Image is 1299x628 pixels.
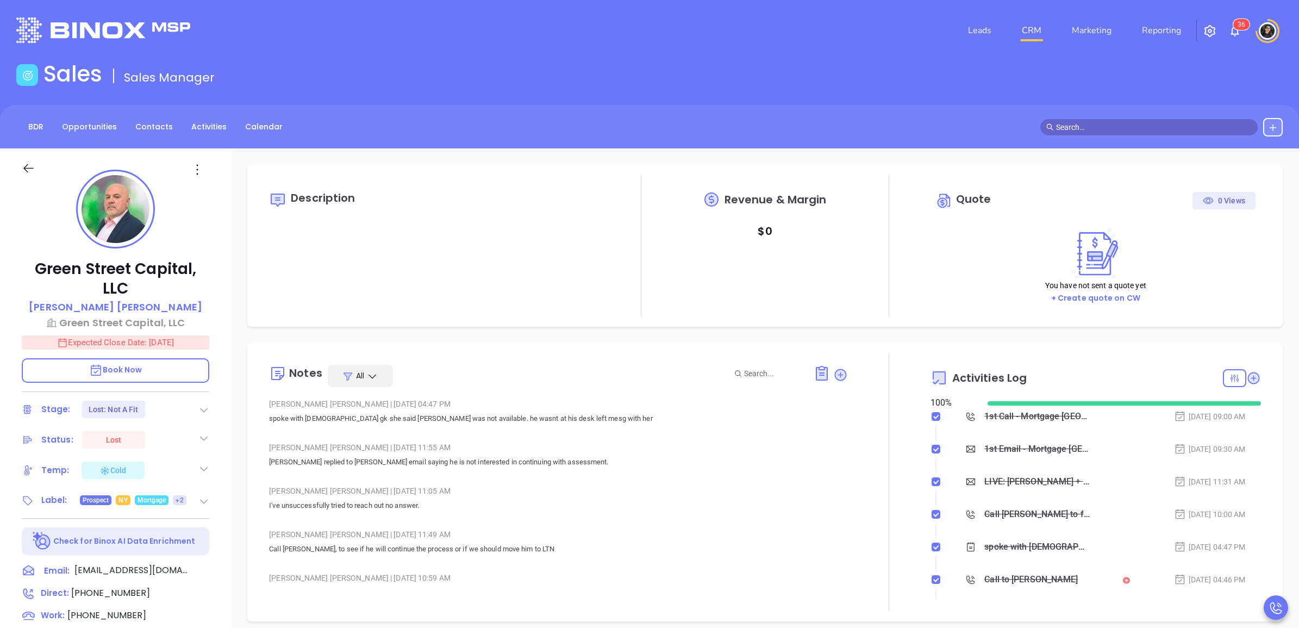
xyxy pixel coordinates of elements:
[1067,20,1116,41] a: Marketing
[984,408,1090,425] div: 1st Call - Mortgage [GEOGRAPHIC_DATA]
[67,609,146,621] span: [PHONE_NUMBER]
[22,315,209,330] a: Green Street Capital, LLC
[1174,574,1246,586] div: [DATE] 04:46 PM
[984,441,1090,457] div: 1st Email - Mortgage [GEOGRAPHIC_DATA]
[185,118,233,136] a: Activities
[138,494,166,506] span: Mortgage
[41,432,73,448] div: Status:
[71,587,150,599] span: [PHONE_NUMBER]
[239,118,289,136] a: Calendar
[269,526,847,543] div: [PERSON_NAME] [PERSON_NAME] [DATE] 11:49 AM
[1174,411,1246,422] div: [DATE] 09:00 AM
[269,456,847,469] p: [PERSON_NAME] replied to [PERSON_NAME] email saying he is not interested in continuing with asses...
[83,494,109,506] span: Prospect
[1238,21,1241,28] span: 3
[269,570,847,586] div: [PERSON_NAME] [PERSON_NAME] [DATE] 10:59 AM
[269,499,847,512] p: I've unsuccessfully tried to reach out no answer.
[390,443,392,452] span: |
[41,610,65,621] span: Work:
[269,543,847,556] p: Call [PERSON_NAME], to see if he will continue the process or if we should move him to LTN
[74,564,189,577] span: [EMAIL_ADDRESS][DOMAIN_NAME]
[22,118,50,136] a: BDR
[1203,24,1216,38] img: iconSetting
[44,564,70,578] span: Email:
[930,396,975,409] div: 100 %
[1203,192,1245,209] div: 0 Views
[82,175,149,243] img: profile-user
[269,439,847,456] div: [PERSON_NAME] [PERSON_NAME] [DATE] 11:55 AM
[41,462,70,478] div: Temp:
[1048,292,1144,304] button: + Create quote on CW
[744,368,802,380] input: Search...
[89,401,139,418] div: Lost: Not A Fit
[22,259,209,299] p: Green Street Capital, LLC
[118,494,127,506] span: NY
[725,194,827,205] span: Revenue & Margin
[29,300,202,315] a: [PERSON_NAME] [PERSON_NAME]
[53,536,195,547] p: Check for Binox AI Data Enrichment
[1066,228,1125,279] img: Create on CWSell
[956,191,991,207] span: Quote
[1046,123,1054,131] span: search
[16,17,190,43] img: logo
[936,192,953,209] img: Circle dollar
[984,539,1090,555] div: spoke with [DEMOGRAPHIC_DATA] gk she said [PERSON_NAME] was not available. he wasnt at his desk l...
[1138,20,1185,41] a: Reporting
[1174,541,1246,553] div: [DATE] 04:47 PM
[43,61,102,87] h1: Sales
[984,571,1078,588] div: Call to [PERSON_NAME]
[952,372,1027,383] span: Activities Log
[984,474,1090,490] div: LIVE: [PERSON_NAME] + [PERSON_NAME] on The True Cost of a Data Breach
[289,368,322,378] div: Notes
[41,401,71,418] div: Stage:
[269,412,847,425] p: spoke with [DEMOGRAPHIC_DATA] gk she said [PERSON_NAME] was not available. he wasnt at his desk l...
[390,530,392,539] span: |
[1233,19,1250,30] sup: 36
[124,69,215,86] span: Sales Manager
[33,532,52,551] img: Ai-Enrich-DaqCidB-.svg
[1045,279,1146,291] p: You have not sent a quote yet
[99,464,126,477] div: Cold
[176,494,183,506] span: +2
[291,190,355,206] span: Description
[269,483,847,499] div: [PERSON_NAME] [PERSON_NAME] [DATE] 11:05 AM
[41,492,67,508] div: Label:
[129,118,179,136] a: Contacts
[1174,508,1246,520] div: [DATE] 10:00 AM
[984,506,1090,523] div: Call [PERSON_NAME] to follow up
[22,335,209,350] p: Expected Close Date: [DATE]
[1259,22,1276,40] img: user
[390,574,392,582] span: |
[106,431,121,449] div: Lost
[964,20,996,41] a: Leads
[390,487,392,495] span: |
[390,400,392,408] span: |
[55,118,123,136] a: Opportunities
[1174,476,1246,488] div: [DATE] 11:31 AM
[41,587,69,599] span: Direct :
[1017,20,1046,41] a: CRM
[1228,24,1241,38] img: iconNotification
[1051,293,1140,303] a: + Create quote on CW
[1174,443,1246,455] div: [DATE] 09:30 AM
[1241,21,1245,28] span: 6
[89,364,142,375] span: Book Now
[29,300,202,314] p: [PERSON_NAME] [PERSON_NAME]
[758,221,772,241] p: $ 0
[269,396,847,412] div: [PERSON_NAME] [PERSON_NAME] [DATE] 04:47 PM
[356,370,364,381] span: All
[1056,121,1252,133] input: Search…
